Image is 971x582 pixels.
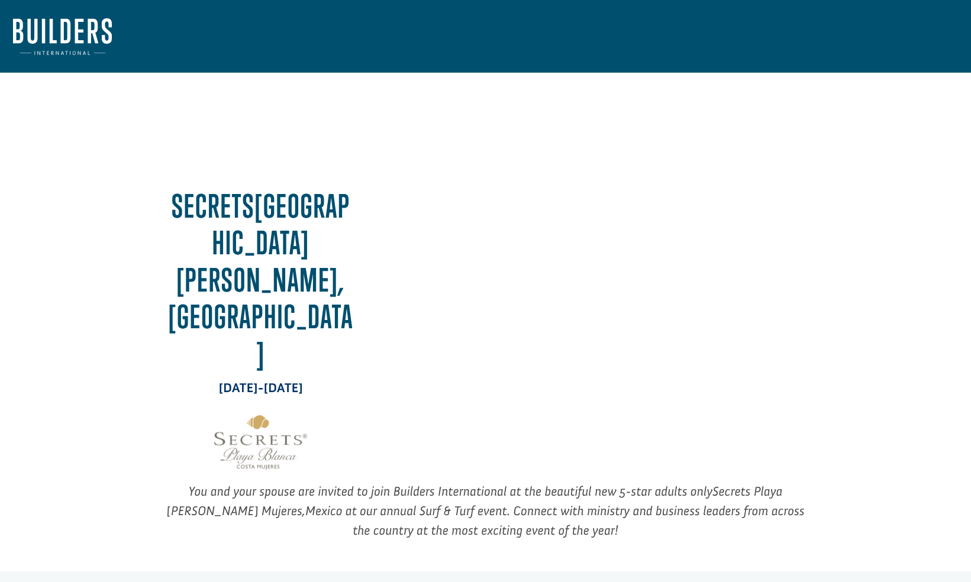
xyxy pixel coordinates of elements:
[206,111,316,179] img: S&T 2023 web
[218,380,303,396] span: [DATE]-[DATE]
[214,415,307,470] img: image
[166,483,782,519] span: Secrets Playa [PERSON_NAME] Mujeres,
[391,129,805,362] iframe: 2026 Promo Surf & Turf
[166,483,804,538] em: You and your spouse are invited to join Builders International at the beautiful new 5-star adults...
[168,187,353,373] strong: [GEOGRAPHIC_DATA][PERSON_NAME], [GEOGRAPHIC_DATA]
[172,187,254,225] strong: Secrets
[13,18,112,55] img: Builders International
